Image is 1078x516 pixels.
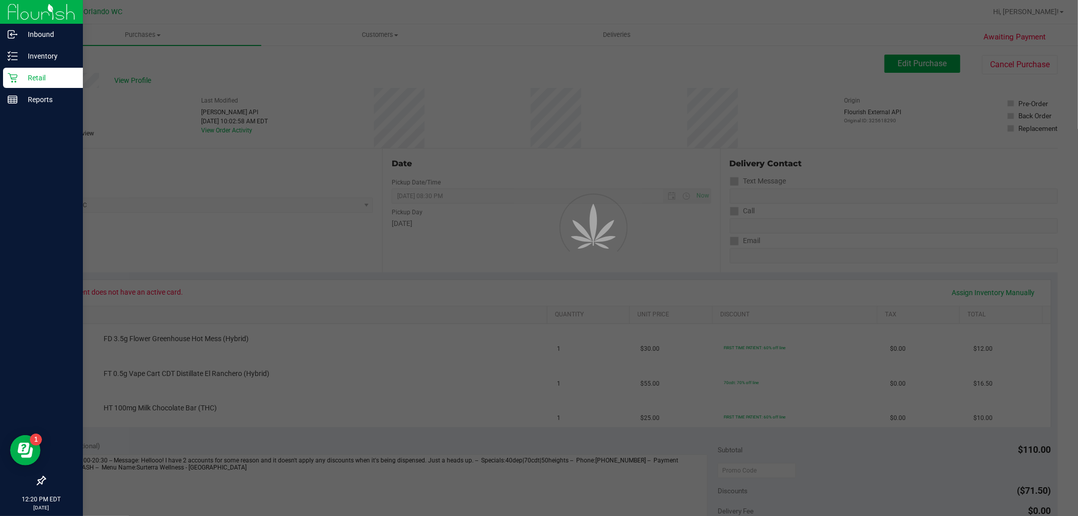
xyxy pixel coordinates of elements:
p: Inventory [18,50,78,62]
iframe: Resource center [10,435,40,465]
iframe: Resource center unread badge [30,434,42,446]
p: Inbound [18,28,78,40]
inline-svg: Inventory [8,51,18,61]
inline-svg: Retail [8,73,18,83]
p: 12:20 PM EDT [5,495,78,504]
inline-svg: Reports [8,95,18,105]
inline-svg: Inbound [8,29,18,39]
p: [DATE] [5,504,78,511]
p: Reports [18,93,78,106]
p: Retail [18,72,78,84]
